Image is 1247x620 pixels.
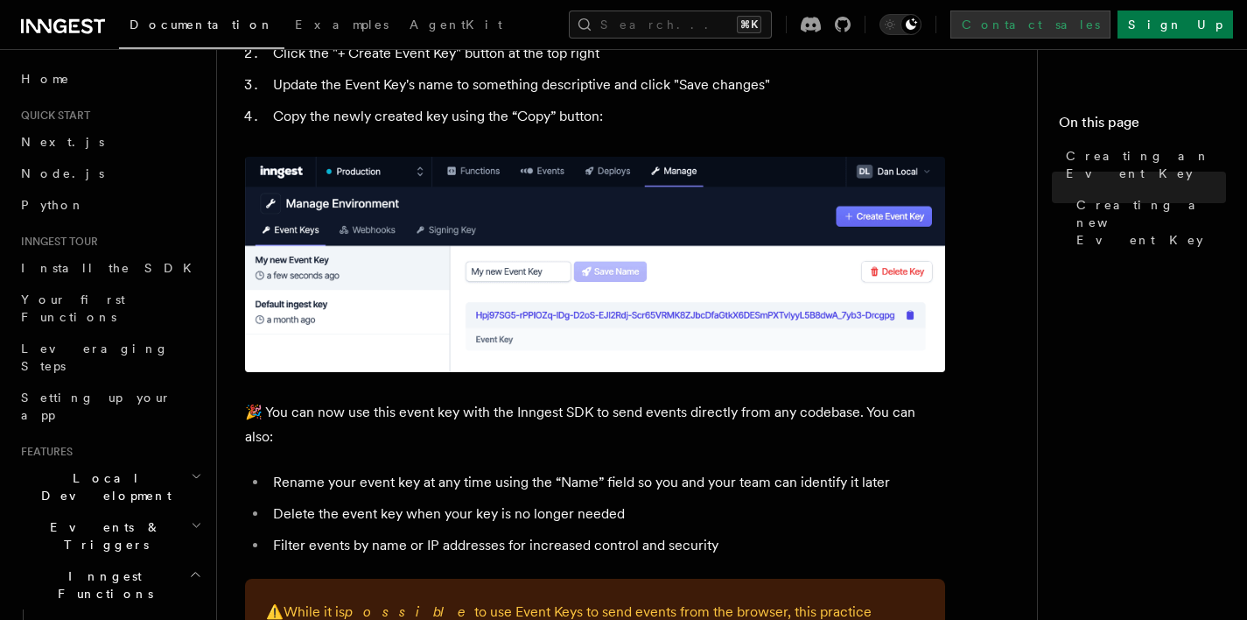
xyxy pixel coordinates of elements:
a: Documentation [119,5,284,49]
a: Examples [284,5,399,47]
kbd: ⌘K [737,16,761,33]
span: Setting up your app [21,391,172,422]
button: Toggle dark mode [879,14,921,35]
span: Events & Triggers [14,518,191,553]
a: Python [14,189,206,221]
a: Leveraging Steps [14,333,206,382]
span: Inngest Functions [14,567,189,602]
span: Features [14,445,73,459]
span: Next.js [21,135,104,149]
span: Examples [295,18,389,32]
span: Creating a new Event Key [1076,196,1226,249]
a: Setting up your app [14,382,206,431]
a: Your first Functions [14,284,206,333]
li: Rename your event key at any time using the “Name” field so you and your team can identify it later [268,470,945,495]
a: Next.js [14,126,206,158]
span: Documentation [130,18,274,32]
li: Click the "+ Create Event Key" button at the top right [268,41,945,66]
h4: On this page [1059,112,1226,140]
a: Creating an Event Key [1059,140,1226,189]
button: Inngest Functions [14,560,206,609]
span: Install the SDK [21,261,202,275]
button: Events & Triggers [14,511,206,560]
a: Contact sales [950,11,1110,39]
li: Copy the newly created key using the “Copy” button: [268,104,945,129]
a: AgentKit [399,5,513,47]
button: Local Development [14,462,206,511]
span: Python [21,198,85,212]
span: Inngest tour [14,235,98,249]
span: Home [21,70,70,88]
em: possible [345,603,474,620]
a: Creating a new Event Key [1069,189,1226,256]
span: Creating an Event Key [1066,147,1226,182]
img: A newly created Event Key in the Inngest Cloud dashboard [245,157,945,372]
a: Home [14,63,206,95]
button: Search...⌘K [569,11,772,39]
span: AgentKit [410,18,502,32]
li: Delete the event key when your key is no longer needed [268,502,945,526]
span: Leveraging Steps [21,342,169,373]
span: ⚠️ [266,603,284,620]
p: 🎉 You can now use this event key with the Inngest SDK to send events directly from any codebase. ... [245,400,945,449]
li: Update the Event Key's name to something descriptive and click "Save changes" [268,73,945,97]
span: Local Development [14,469,191,504]
span: Your first Functions [21,292,125,324]
a: Sign Up [1117,11,1233,39]
a: Install the SDK [14,252,206,284]
span: Node.js [21,166,104,180]
li: Filter events by name or IP addresses for increased control and security [268,533,945,558]
a: Node.js [14,158,206,189]
span: Quick start [14,109,90,123]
